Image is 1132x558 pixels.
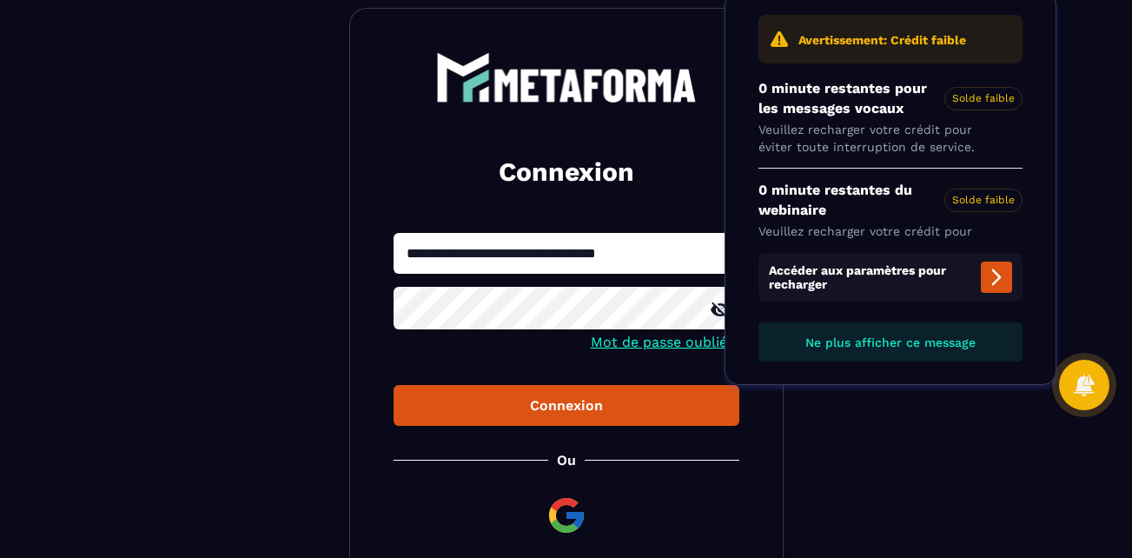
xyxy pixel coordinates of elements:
div: Connexion [407,397,725,414]
p: Veuillez recharger votre crédit pour éviter toute interruption de service. [758,223,1023,257]
img: google [546,495,587,536]
p: Veuillez recharger votre crédit pour éviter toute interruption de service. [758,122,1023,156]
p: 0 minute restantes du webinaire [758,181,1023,220]
img: logo [436,52,697,103]
p: 0 minute restantes pour les messages vocaux [758,79,1023,118]
button: Ne plus afficher ce message [758,322,1023,362]
p: Avertissement: Crédit faible [798,32,966,50]
span: Solde faible [944,189,1023,212]
button: Connexion [394,385,739,426]
p: Ou [557,452,576,468]
a: logo [394,52,739,103]
span: Solde faible [944,87,1023,110]
a: Mot de passe oublié ? [591,334,739,350]
span: Ne plus afficher ce message [805,335,976,349]
span: Accéder aux paramètres pour recharger [758,253,1023,302]
h2: Connexion [414,155,718,189]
